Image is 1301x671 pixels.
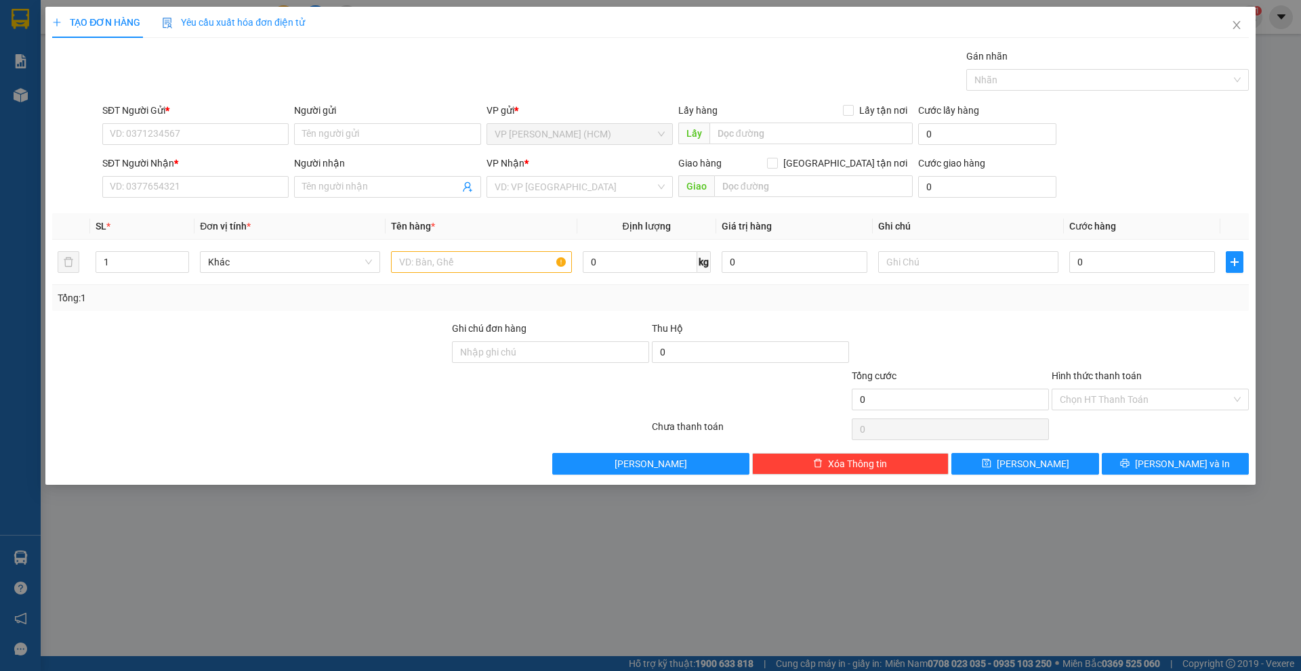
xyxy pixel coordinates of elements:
span: [PERSON_NAME] [615,456,687,471]
div: VP gửi [487,103,673,118]
img: icon [162,18,173,28]
span: Định lượng [623,221,671,232]
button: plus [1226,251,1243,273]
button: delete [58,251,79,273]
input: Cước giao hàng [918,176,1056,198]
div: Người gửi [294,103,480,118]
label: Gán nhãn [966,51,1008,62]
input: Ghi Chú [878,251,1058,273]
div: Chưa thanh toán [650,419,850,443]
span: [GEOGRAPHIC_DATA] tận nơi [778,156,913,171]
div: Người nhận [294,156,480,171]
div: SĐT Người Gửi [102,103,289,118]
input: Ghi chú đơn hàng [452,341,649,363]
span: Cước hàng [1069,221,1116,232]
span: printer [1120,458,1130,469]
div: SĐT Người Nhận [102,156,289,171]
span: Lấy [678,123,709,144]
span: Giá trị hàng [722,221,772,232]
button: printer[PERSON_NAME] và In [1102,453,1249,475]
div: Tổng: 1 [58,290,502,305]
span: [PERSON_NAME] và In [1135,456,1230,471]
span: Đơn vị tính [200,221,251,232]
input: Cước lấy hàng [918,123,1056,145]
input: VD: Bàn, Ghế [391,251,571,273]
span: Lấy tận nơi [854,103,913,118]
input: 0 [722,251,867,273]
span: Thu Hộ [652,323,683,334]
button: deleteXóa Thông tin [752,453,949,475]
span: Lấy hàng [678,105,718,116]
span: delete [813,458,823,469]
span: user-add [462,181,473,192]
span: Tên hàng [391,221,435,232]
span: SL [96,221,106,232]
span: VP Hoàng Văn Thụ (HCM) [495,124,665,144]
button: Close [1218,7,1256,45]
button: [PERSON_NAME] [552,453,749,475]
span: Khác [208,252,372,272]
span: TẠO ĐƠN HÀNG [52,17,140,28]
label: Hình thức thanh toán [1052,370,1142,381]
span: close [1231,20,1242,30]
span: Tổng cước [852,370,896,381]
input: Dọc đường [714,175,913,197]
span: plus [52,18,62,27]
span: kg [697,251,711,273]
span: VP Nhận [487,158,524,169]
label: Cước giao hàng [918,158,985,169]
span: Giao hàng [678,158,722,169]
span: plus [1226,257,1243,267]
span: Xóa Thông tin [828,456,887,471]
button: save[PERSON_NAME] [951,453,1098,475]
span: save [982,458,991,469]
input: Dọc đường [709,123,913,144]
span: [PERSON_NAME] [997,456,1069,471]
span: Yêu cầu xuất hóa đơn điện tử [162,17,305,28]
label: Cước lấy hàng [918,105,979,116]
label: Ghi chú đơn hàng [452,323,526,334]
th: Ghi chú [873,213,1064,240]
span: Giao [678,175,714,197]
